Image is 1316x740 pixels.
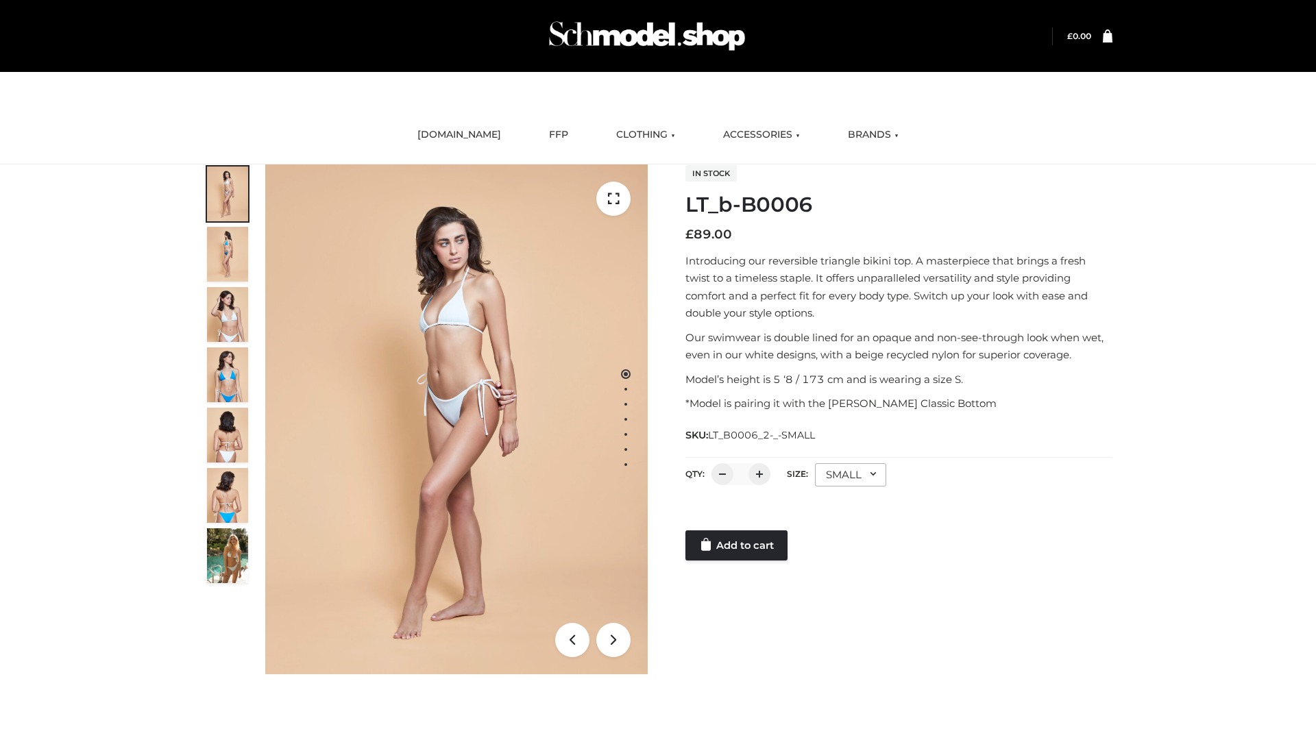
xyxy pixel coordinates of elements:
[207,227,248,282] img: ArielClassicBikiniTop_CloudNine_AzureSky_OW114ECO_2-scaled.jpg
[708,429,815,441] span: LT_B0006_2-_-SMALL
[1067,31,1091,41] a: £0.00
[685,329,1112,364] p: Our swimwear is double lined for an opaque and non-see-through look when wet, even in our white d...
[207,528,248,583] img: Arieltop_CloudNine_AzureSky2.jpg
[685,371,1112,388] p: Model’s height is 5 ‘8 / 173 cm and is wearing a size S.
[685,227,694,242] span: £
[685,227,732,242] bdi: 89.00
[685,165,737,182] span: In stock
[544,9,750,63] img: Schmodel Admin 964
[685,530,788,560] a: Add to cart
[685,427,816,443] span: SKU:
[207,166,248,221] img: ArielClassicBikiniTop_CloudNine_AzureSky_OW114ECO_1-scaled.jpg
[815,463,886,486] div: SMALL
[539,120,578,150] a: FFP
[713,120,810,150] a: ACCESSORIES
[606,120,685,150] a: CLOTHING
[685,395,1112,412] p: *Model is pairing it with the [PERSON_NAME] Classic Bottom
[685,252,1112,322] p: Introducing our reversible triangle bikini top. A masterpiece that brings a fresh twist to a time...
[207,408,248,463] img: ArielClassicBikiniTop_CloudNine_AzureSky_OW114ECO_7-scaled.jpg
[207,347,248,402] img: ArielClassicBikiniTop_CloudNine_AzureSky_OW114ECO_4-scaled.jpg
[207,468,248,523] img: ArielClassicBikiniTop_CloudNine_AzureSky_OW114ECO_8-scaled.jpg
[787,469,808,479] label: Size:
[1067,31,1073,41] span: £
[685,469,705,479] label: QTY:
[407,120,511,150] a: [DOMAIN_NAME]
[1067,31,1091,41] bdi: 0.00
[265,164,648,674] img: ArielClassicBikiniTop_CloudNine_AzureSky_OW114ECO_1
[838,120,909,150] a: BRANDS
[207,287,248,342] img: ArielClassicBikiniTop_CloudNine_AzureSky_OW114ECO_3-scaled.jpg
[685,193,1112,217] h1: LT_b-B0006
